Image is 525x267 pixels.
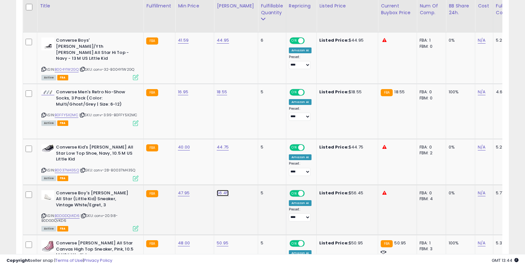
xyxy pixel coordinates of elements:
[496,240,519,246] div: 5.37
[478,3,490,9] div: Cost
[381,240,393,247] small: FBA
[41,240,54,252] img: 41UrR2htIIS._SL40_.jpg
[381,89,393,96] small: FBA
[217,37,229,44] a: 44.95
[217,240,228,246] a: 50.95
[319,144,349,150] b: Listed Price:
[41,226,56,231] span: All listings currently available for purchase on Amazon
[289,161,312,176] div: Preset:
[303,38,314,44] span: OFF
[178,89,188,95] a: 16.95
[420,144,441,150] div: FBA: 0
[319,37,349,43] b: Listed Price:
[290,90,298,95] span: ON
[289,47,312,53] div: Amazon AI
[319,240,373,246] div: $50.95
[420,95,441,101] div: FBM: 0
[290,38,298,44] span: ON
[449,3,472,16] div: BB Share 24h.
[178,240,190,246] a: 48.00
[56,144,135,164] b: Converse Kid's [PERSON_NAME] All Star Low Top Shoe, Navy, 10.5 M US Little Kid
[146,37,158,45] small: FBA
[289,207,312,222] div: Preset:
[56,89,135,109] b: Converse Men's Retro No-Show Socks, 3 Pack (Color: Multi/Ghost/Grey | Size: 6-12)
[394,240,406,246] span: 50.95
[57,226,68,231] span: FBA
[217,144,229,150] a: 44.75
[420,190,441,196] div: FBA: 0
[319,89,349,95] b: Listed Price:
[146,190,158,197] small: FBA
[217,3,255,9] div: [PERSON_NAME]
[420,37,441,43] div: FBA: 1
[420,44,441,49] div: FBM: 0
[55,168,79,173] a: B0037M435Q
[55,257,83,263] a: Terms of Use
[420,246,441,252] div: FBM: 3
[319,144,373,150] div: $44.75
[217,190,229,196] a: 56.45
[261,144,281,150] div: 5
[319,89,373,95] div: $18.55
[178,37,189,44] a: 41.59
[41,37,54,50] img: 31iUYRrDpzL._SL40_.jpg
[56,240,135,260] b: Converse [PERSON_NAME] All Star Canvas High Top Sneaker, Pink, 10.5 M US Little Kid
[492,257,519,263] span: 2025-09-16 13:44 GMT
[449,190,470,196] div: 0%
[449,37,470,43] div: 0%
[41,120,56,126] span: All listings currently available for purchase on Amazon
[261,3,283,16] div: Fulfillable Quantity
[319,3,375,9] div: Listed Price
[319,190,373,196] div: $56.45
[449,89,470,95] div: 100%
[55,112,78,118] a: B0FFY5X2MC
[289,200,312,206] div: Amazon AI
[449,144,470,150] div: 0%
[261,190,281,196] div: 5
[57,176,68,181] span: FBA
[420,150,441,156] div: FBM: 2
[79,112,137,118] span: | SKU: conv-3.99-B0FFY5X2MC
[217,89,227,95] a: 18.55
[41,144,138,180] div: ASIN:
[303,90,314,95] span: OFF
[289,55,312,69] div: Preset:
[261,37,281,43] div: 6
[478,37,486,44] a: N/A
[449,240,470,246] div: 100%
[57,75,68,80] span: FBA
[420,240,441,246] div: FBA: 1
[420,3,443,16] div: Num of Comp.
[289,107,312,121] div: Preset:
[57,120,68,126] span: FBA
[381,3,414,16] div: Current Buybox Price
[41,190,54,200] img: 21VTuTbRRzL._SL40_.jpg
[478,144,486,150] a: N/A
[41,213,118,223] span: | SKU: conv-20.98-B0DGDQVKD6
[56,37,135,63] b: Converse Boys' [PERSON_NAME]/Yth [PERSON_NAME] All Star Hi Top - Navy - 13 M US Little Kid
[478,190,486,196] a: N/A
[41,75,56,80] span: All listings currently available for purchase on Amazon
[80,168,135,173] span: | SKU: conv-28-B0037M435Q
[478,89,486,95] a: N/A
[178,3,211,9] div: Min Price
[319,37,373,43] div: $44.95
[41,144,54,152] img: 41Y1ZcCxz9L._SL40_.jpg
[289,99,312,105] div: Amazon AI
[303,241,314,246] span: OFF
[55,67,79,72] a: B004Y1W2GQ
[303,190,314,196] span: OFF
[80,67,134,72] span: | SKU: conv-32-B004Y1W2GQ
[289,154,312,160] div: Amazon AI
[178,190,190,196] a: 47.95
[84,257,112,263] a: Privacy Policy
[55,213,80,219] a: B0DGDQVKD6
[40,3,141,9] div: Title
[41,89,138,125] div: ASIN:
[290,190,298,196] span: ON
[394,89,405,95] span: 18.55
[6,257,30,263] strong: Copyright
[319,190,349,196] b: Listed Price:
[290,145,298,150] span: ON
[178,144,190,150] a: 40.00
